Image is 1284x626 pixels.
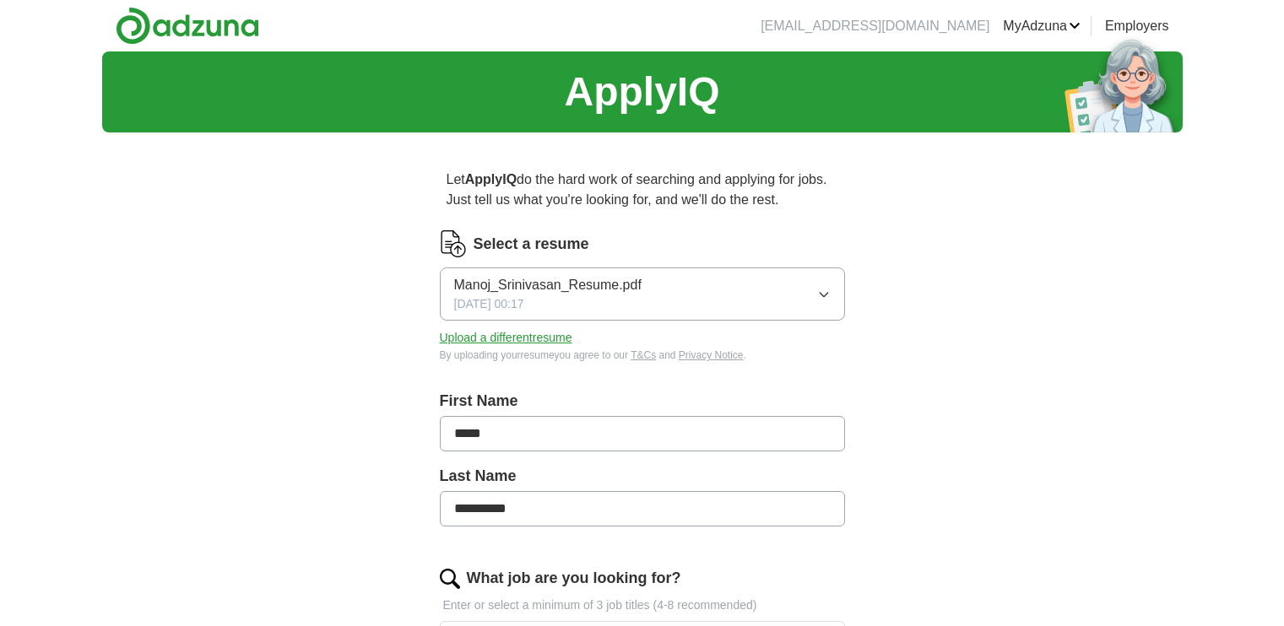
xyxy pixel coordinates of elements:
[454,275,642,295] span: Manoj_Srinivasan_Resume.pdf
[440,465,845,488] label: Last Name
[440,267,845,321] button: Manoj_Srinivasan_Resume.pdf[DATE] 00:17
[440,390,845,413] label: First Name
[1105,16,1169,36] a: Employers
[474,233,589,256] label: Select a resume
[564,62,719,122] h1: ApplyIQ
[631,349,656,361] a: T&Cs
[467,567,681,590] label: What job are you looking for?
[440,163,845,217] p: Let do the hard work of searching and applying for jobs. Just tell us what you're looking for, an...
[454,295,524,313] span: [DATE] 00:17
[1003,16,1081,36] a: MyAdzuna
[440,329,572,347] button: Upload a differentresume
[761,16,989,36] li: [EMAIL_ADDRESS][DOMAIN_NAME]
[440,348,845,363] div: By uploading your resume you agree to our and .
[440,596,845,614] p: Enter or select a minimum of 3 job titles (4-8 recommended)
[465,172,517,186] strong: ApplyIQ
[440,230,467,257] img: CV Icon
[116,7,259,45] img: Adzuna logo
[440,569,460,589] img: search.png
[679,349,744,361] a: Privacy Notice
